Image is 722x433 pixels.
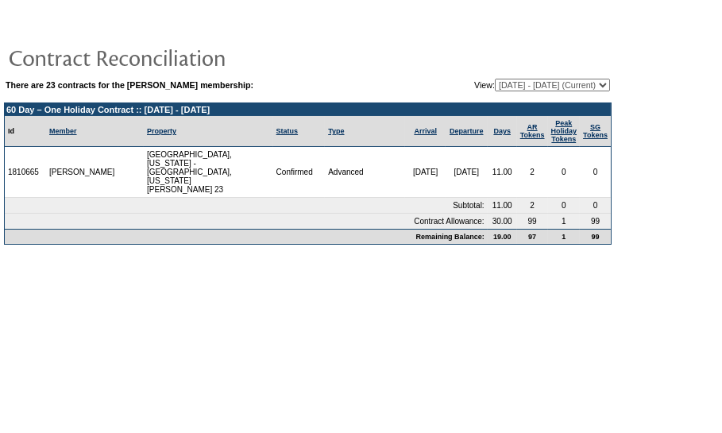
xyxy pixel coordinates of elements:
[276,127,299,135] a: Status
[580,229,611,244] td: 99
[144,147,273,198] td: [GEOGRAPHIC_DATA], [US_STATE] - [GEOGRAPHIC_DATA], [US_STATE] [PERSON_NAME] 23
[5,214,488,229] td: Contract Allowance:
[517,198,548,214] td: 2
[273,147,326,198] td: Confirmed
[551,119,577,143] a: Peak HolidayTokens
[49,127,77,135] a: Member
[5,229,488,244] td: Remaining Balance:
[488,229,517,244] td: 19.00
[414,127,437,135] a: Arrival
[517,147,548,198] td: 2
[8,41,326,73] img: pgTtlContractReconciliation.gif
[147,127,176,135] a: Property
[325,147,405,198] td: Advanced
[520,123,545,139] a: ARTokens
[5,116,46,147] td: Id
[548,214,581,229] td: 1
[405,147,445,198] td: [DATE]
[450,127,484,135] a: Departure
[488,214,517,229] td: 30.00
[493,127,511,135] a: Days
[517,214,548,229] td: 99
[396,79,610,91] td: View:
[517,229,548,244] td: 97
[5,147,46,198] td: 1810665
[548,229,581,244] td: 1
[548,147,581,198] td: 0
[46,147,118,198] td: [PERSON_NAME]
[580,214,611,229] td: 99
[328,127,344,135] a: Type
[488,147,517,198] td: 11.00
[488,198,517,214] td: 11.00
[5,198,488,214] td: Subtotal:
[583,123,608,139] a: SGTokens
[5,103,611,116] td: 60 Day – One Holiday Contract :: [DATE] - [DATE]
[580,198,611,214] td: 0
[446,147,488,198] td: [DATE]
[580,147,611,198] td: 0
[6,80,253,90] b: There are 23 contracts for the [PERSON_NAME] membership:
[548,198,581,214] td: 0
